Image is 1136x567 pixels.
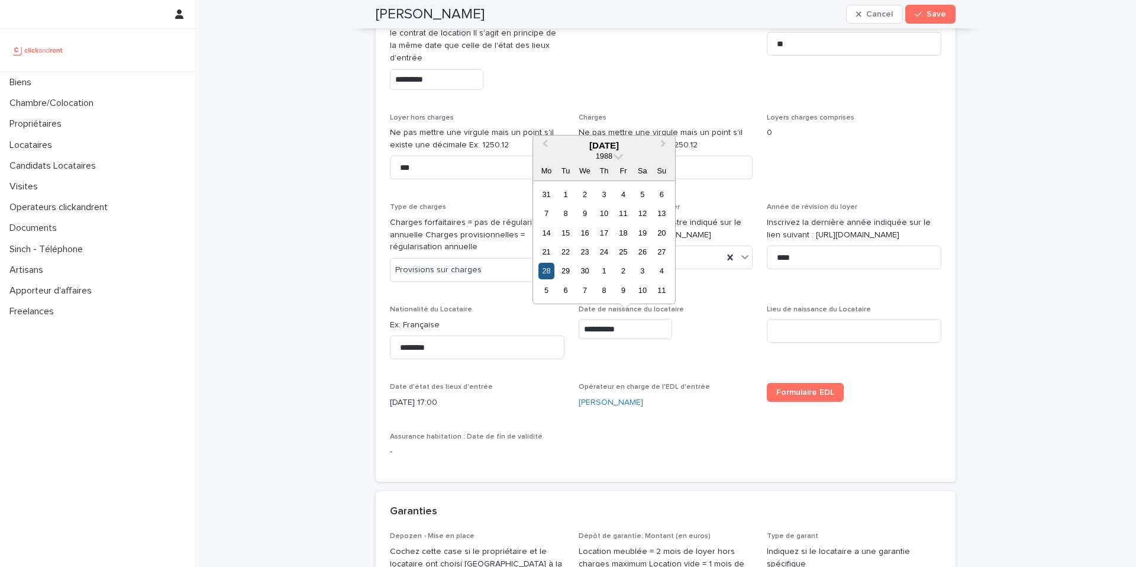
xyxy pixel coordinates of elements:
div: [DATE] [533,140,675,151]
div: Choose Sunday, 27 November 1988 [654,244,670,260]
p: Documents [5,223,66,234]
span: Provisions sur charges [395,264,482,276]
button: Previous Month [534,137,553,156]
div: Choose Thursday, 1 December 1988 [596,263,612,279]
div: Choose Thursday, 24 November 1988 [596,244,612,260]
span: Save [927,10,946,18]
span: Formulaire EDL [776,388,834,397]
div: month 1988-11 [537,185,671,300]
div: Choose Saturday, 10 December 1988 [634,282,650,298]
div: Choose Tuesday, 6 December 1988 [557,282,573,298]
span: Dépôt de garantie: Montant (en euros) [579,533,711,540]
span: Loyers charges comprises [767,114,854,121]
div: Choose Thursday, 17 November 1988 [596,225,612,241]
span: Cancel [866,10,893,18]
div: Choose Sunday, 4 December 1988 [654,263,670,279]
div: Choose Wednesday, 16 November 1988 [577,225,593,241]
div: Choose Wednesday, 9 November 1988 [577,205,593,221]
div: Choose Tuesday, 8 November 1988 [557,205,573,221]
div: Choose Saturday, 3 December 1988 [634,263,650,279]
p: Sinch - Téléphone [5,244,92,255]
p: Ex: Française [390,319,564,331]
span: 1988 [596,152,612,160]
div: Su [654,163,670,179]
p: [DATE] 17:00 [390,397,564,409]
a: Formulaire EDL [767,383,844,402]
p: Artisans [5,265,53,276]
div: Choose Monday, 14 November 1988 [538,225,554,241]
div: Choose Monday, 28 November 1988 [538,263,554,279]
h2: [PERSON_NAME] [376,6,485,23]
p: 0 [767,127,941,139]
span: Depozen - Mise en place [390,533,475,540]
div: Choose Wednesday, 30 November 1988 [577,263,593,279]
span: Assurance habitation : Date de fin de validité [390,433,543,440]
div: Choose Saturday, 26 November 1988 [634,244,650,260]
p: Charges forfaitaires = pas de régularisation annuelle Charges provisionnelles = régularisation an... [390,217,564,253]
div: Choose Saturday, 12 November 1988 [634,205,650,221]
div: Sa [634,163,650,179]
div: Choose Sunday, 6 November 1988 [654,186,670,202]
div: Choose Tuesday, 15 November 1988 [557,225,573,241]
div: Choose Friday, 11 November 1988 [615,205,631,221]
span: Année de révision du loyer [767,204,857,211]
button: Save [905,5,956,24]
div: Tu [557,163,573,179]
div: Choose Tuesday, 22 November 1988 [557,244,573,260]
p: Freelances [5,306,63,317]
div: Choose Thursday, 10 November 1988 [596,205,612,221]
div: Th [596,163,612,179]
div: Choose Monday, 21 November 1988 [538,244,554,260]
div: Choose Friday, 4 November 1988 [615,186,631,202]
div: Choose Friday, 18 November 1988 [615,225,631,241]
span: Type de garant [767,533,818,540]
span: Type de charges [390,204,446,211]
img: UCB0brd3T0yccxBKYDjQ [9,38,67,62]
div: Choose Wednesday, 23 November 1988 [577,244,593,260]
p: Visites [5,181,47,192]
p: Apporteur d'affaires [5,285,101,297]
span: Date d'état des lieux d'entrée [390,384,493,391]
div: Choose Sunday, 13 November 1988 [654,205,670,221]
div: Choose Monday, 7 November 1988 [538,205,554,221]
div: Choose Sunday, 20 November 1988 [654,225,670,241]
div: Choose Thursday, 8 December 1988 [596,282,612,298]
p: Inscrivez la dernière année indiquée sur le lien suivant : [URL][DOMAIN_NAME] [767,217,941,241]
div: Choose Friday, 9 December 1988 [615,282,631,298]
div: We [577,163,593,179]
button: Cancel [846,5,903,24]
div: Choose Wednesday, 2 November 1988 [577,186,593,202]
p: Candidats Locataires [5,160,105,172]
span: Lieu de naissance du Locataire [767,306,871,313]
p: Ne pas mettre une virgule mais un point s'il existe une décimale Ex: 1250.12 [579,127,753,152]
div: Choose Friday, 2 December 1988 [615,263,631,279]
div: Choose Saturday, 19 November 1988 [634,225,650,241]
button: Next Month [655,137,674,156]
div: Choose Tuesday, 29 November 1988 [557,263,573,279]
p: Locataires [5,140,62,151]
div: Mo [538,163,554,179]
p: Operateurs clickandrent [5,202,117,213]
div: Choose Monday, 5 December 1988 [538,282,554,298]
p: Ne pas mettre une virgule mais un point s'il existe une décimale Ex: 1250.12 [390,127,564,152]
p: Indiquez la date à laquelle on fait commencer le contrat de location Il s'agit en principe de la ... [390,15,564,65]
div: Fr [615,163,631,179]
span: Loyer hors charges [390,114,454,121]
span: Charges [579,114,606,121]
div: Choose Wednesday, 7 December 1988 [577,282,593,298]
div: Choose Monday, 31 October 1988 [538,186,554,202]
span: Opérateur en charge de l'EDL d'entrée [579,384,710,391]
p: Biens [5,77,41,88]
div: Choose Saturday, 5 November 1988 [634,186,650,202]
div: Choose Tuesday, 1 November 1988 [557,186,573,202]
div: Choose Friday, 25 November 1988 [615,244,631,260]
div: Choose Thursday, 3 November 1988 [596,186,612,202]
p: - [390,446,564,458]
div: Choose Sunday, 11 December 1988 [654,282,670,298]
a: [PERSON_NAME] [579,397,643,409]
span: Nationalité du Locataire [390,306,472,313]
p: Propriétaires [5,118,71,130]
h2: Garanties [390,505,437,518]
p: Chambre/Colocation [5,98,103,109]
